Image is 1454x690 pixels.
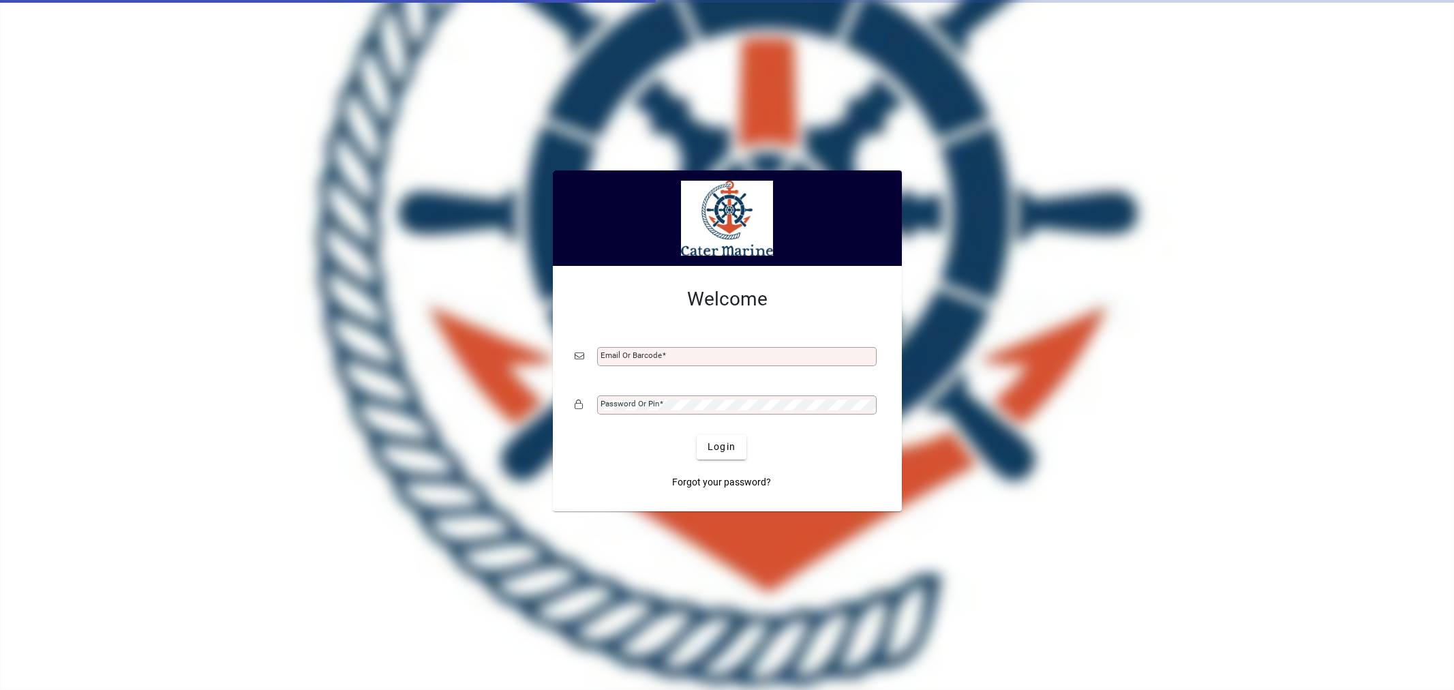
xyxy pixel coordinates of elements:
[575,288,880,311] h2: Welcome
[708,440,736,454] span: Login
[601,399,659,408] mat-label: Password or Pin
[672,475,771,490] span: Forgot your password?
[697,435,746,460] button: Login
[667,470,776,495] a: Forgot your password?
[601,350,662,360] mat-label: Email or Barcode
